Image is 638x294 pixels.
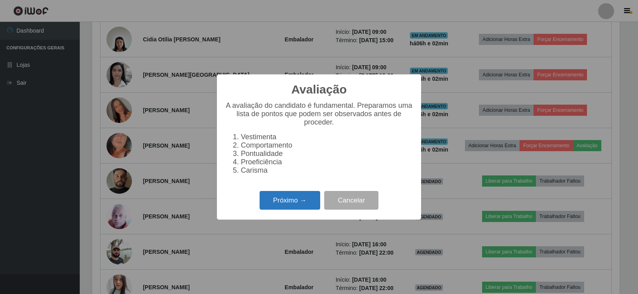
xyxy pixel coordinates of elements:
[241,158,413,166] li: Proeficiência
[225,101,413,127] p: A avaliação do candidato é fundamental. Preparamos uma lista de pontos que podem ser observados a...
[241,133,413,141] li: Vestimenta
[241,150,413,158] li: Pontualidade
[241,166,413,175] li: Carisma
[291,82,347,97] h2: Avaliação
[241,141,413,150] li: Comportamento
[324,191,378,210] button: Cancelar
[260,191,320,210] button: Próximo →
